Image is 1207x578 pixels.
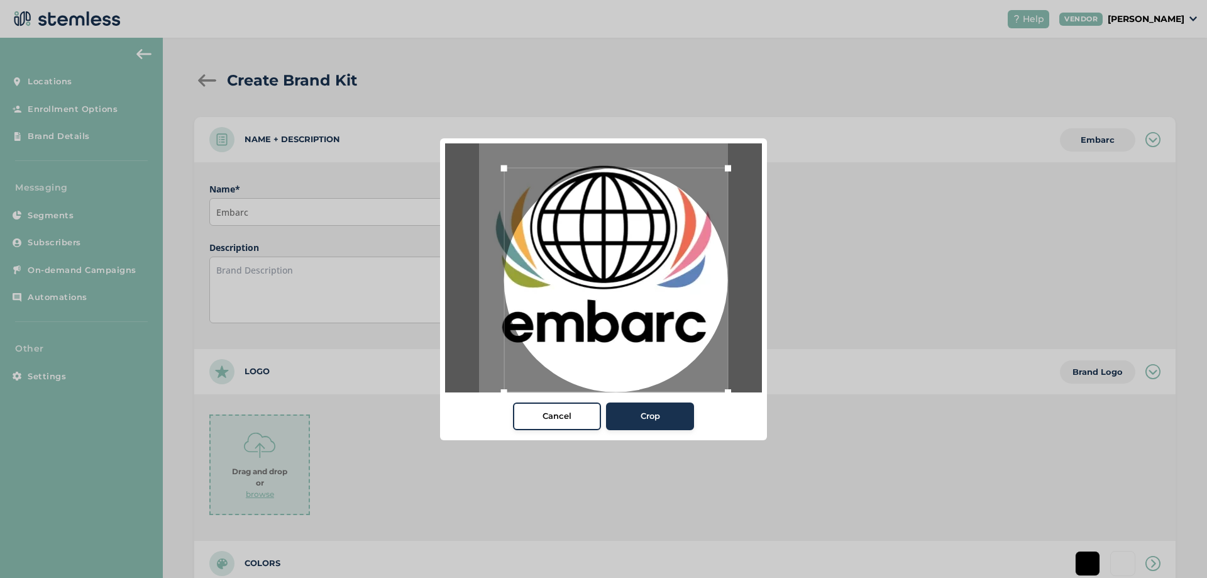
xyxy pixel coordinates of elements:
span: Crop [641,410,660,423]
span: Cancel [543,410,571,423]
iframe: Chat Widget [1144,518,1207,578]
button: Crop [606,403,694,430]
button: Cancel [513,403,601,430]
